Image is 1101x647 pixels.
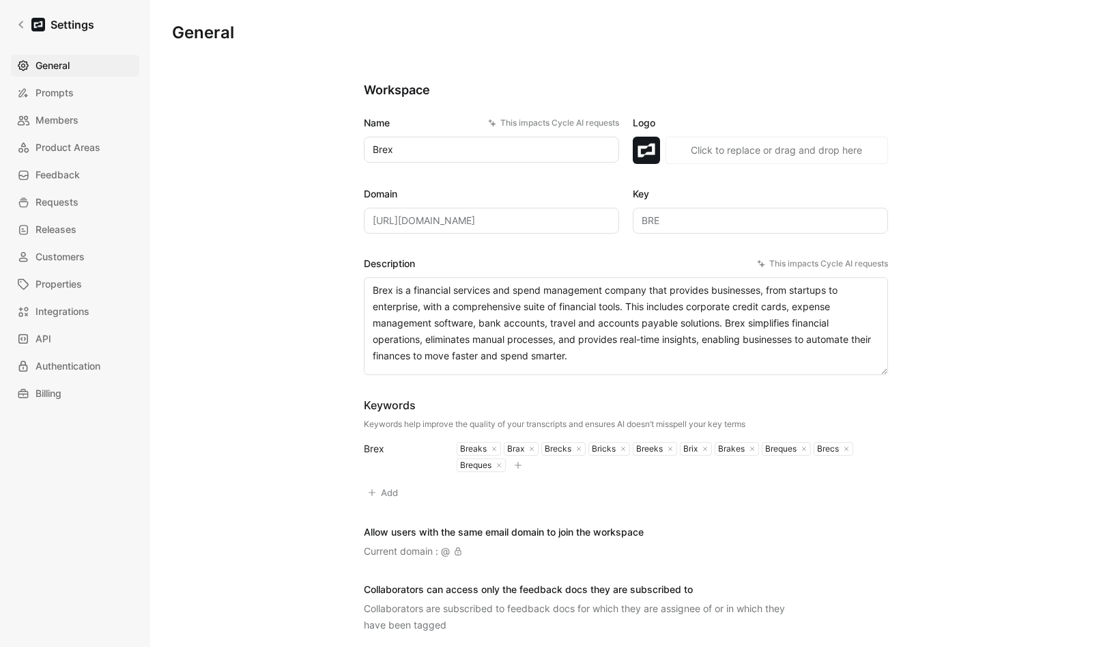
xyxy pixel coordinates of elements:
h1: General [172,22,234,44]
span: Members [35,112,78,128]
label: Description [364,256,888,272]
a: Releases [11,219,139,240]
span: Billing [35,385,61,402]
div: Brecs [814,443,839,454]
div: This impacts Cycle AI requests [488,116,619,130]
a: Feedback [11,164,139,186]
a: Prompts [11,82,139,104]
div: Brix [681,443,698,454]
a: Billing [11,383,139,404]
button: Click to replace or drag and drop here [666,137,888,164]
img: logo [633,137,660,164]
label: Name [364,115,619,131]
h1: Settings [51,16,94,33]
div: Collaborators can access only the feedback docs they are subscribed to [364,581,801,598]
input: Some placeholder [364,208,619,234]
div: Brecks [542,443,571,454]
span: Prompts [35,85,74,101]
a: Product Areas [11,137,139,159]
a: General [11,55,139,77]
a: Settings [11,11,100,38]
div: Breques [762,443,797,454]
label: Key [633,186,888,202]
span: Releases [35,221,76,238]
span: Requests [35,194,78,210]
span: Integrations [35,303,89,320]
a: Requests [11,191,139,213]
div: Keywords [364,397,745,413]
div: Breeks [633,443,663,454]
span: Properties [35,276,82,292]
span: Product Areas [35,139,100,156]
div: Collaborators are subscribed to feedback docs for which they are assignee of or in which they hav... [364,601,801,633]
div: Brakes [715,443,745,454]
div: Current domain : @ [364,543,462,560]
h2: Workspace [364,82,888,98]
a: Properties [11,273,139,295]
div: Brex [364,441,440,457]
button: Add [364,483,404,502]
div: Brax [504,443,524,454]
span: Customers [35,249,85,265]
div: Allow users with the same email domain to join the workspace [364,524,644,540]
span: Authentication [35,358,100,374]
div: Keywords help improve the quality of your transcripts and ensures AI doesn’t misspell your key terms [364,419,745,430]
textarea: Brex is a financial services and spend management company that provides businesses, from startups... [364,277,888,375]
a: Customers [11,246,139,268]
a: Authentication [11,355,139,377]
div: Bricks [589,443,616,454]
span: API [35,331,51,347]
div: Breaks [457,443,487,454]
a: Members [11,109,139,131]
a: Integrations [11,301,139,322]
span: General [35,57,70,74]
label: Logo [633,115,888,131]
div: Breques [457,460,491,471]
label: Domain [364,186,619,202]
a: API [11,328,139,350]
div: This impacts Cycle AI requests [757,257,888,271]
span: Feedback [35,167,80,183]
